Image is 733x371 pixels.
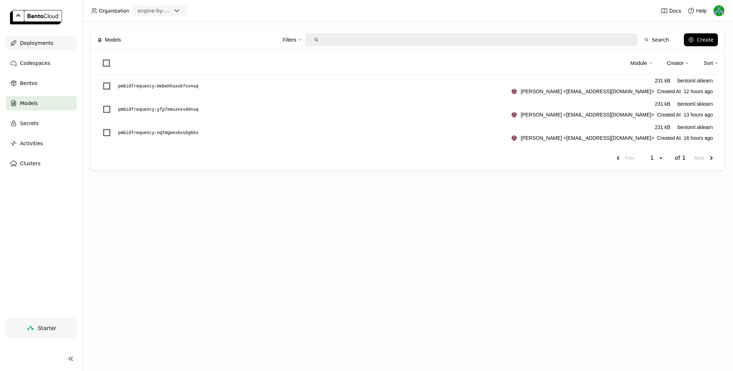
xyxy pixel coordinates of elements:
button: Create [684,33,718,46]
button: previous page. current page 1 of 1 [611,152,637,165]
a: pmbidfrequency:yfp7emuxnsv4dnuq [118,106,511,113]
div: Sort [704,59,713,67]
img: Martin Fejka [512,89,517,94]
div: engine-by-moneylion [138,7,171,14]
div: Created At [511,134,713,142]
li: List item [97,98,719,121]
svg: open [658,155,664,161]
a: Deployments [6,36,77,50]
span: Clusters [20,159,40,168]
span: [PERSON_NAME] <[EMAIL_ADDRESS][DOMAIN_NAME]> [521,87,654,95]
div: 231 kB [655,100,671,108]
a: Starter [6,318,77,338]
span: Secrets [20,119,39,128]
p: pmbidfrequency : oqtmgeexkosbg6ko [118,129,198,136]
li: List item [97,121,719,144]
div: Help [688,7,707,14]
span: [PERSON_NAME] <[EMAIL_ADDRESS][DOMAIN_NAME]> [521,111,654,119]
span: 16 hours ago [684,134,713,142]
span: Organization [99,8,129,14]
p: pmbidfrequency : yfp7emuxnsv4dnuq [118,106,198,113]
a: Clusters [6,156,77,171]
div: bentoml.sklearn [677,123,713,131]
a: Codespaces [6,56,77,70]
div: 231 kB [655,77,671,85]
div: Filters [283,32,302,47]
div: Creator [667,56,690,71]
span: Bentos [20,79,37,87]
span: Docs [669,8,681,14]
img: Gerardo Santacruz [714,5,724,16]
button: Search [640,33,673,46]
div: 231 kB [655,123,671,131]
a: Docs [661,7,681,14]
a: pmbidfrequency:mebehhuxokfsvnuq [118,82,511,90]
div: Created At [511,87,713,95]
div: Filters [283,36,296,44]
span: Help [696,8,707,14]
p: pmbidfrequency : mebehhuxokfsvnuq [118,82,198,90]
a: Bentos [6,76,77,90]
span: 13 hours ago [684,111,713,119]
img: logo [10,10,62,24]
a: Secrets [6,116,77,130]
div: Sort [704,56,719,71]
a: pmbidfrequency:oqtmgeexkosbg6ko [118,129,511,136]
div: Create [697,37,714,43]
div: Module [631,56,653,71]
div: Creator [667,59,684,67]
div: bentoml.sklearn [677,77,713,85]
li: List item [97,75,719,98]
div: Module [631,59,647,67]
span: Codespaces [20,59,50,67]
div: 1 [648,154,658,162]
a: Models [6,96,77,110]
span: [PERSON_NAME] <[EMAIL_ADDRESS][DOMAIN_NAME]> [521,134,654,142]
span: of 1 [675,154,686,162]
span: 12 hours ago [684,87,713,95]
span: Deployments [20,39,53,47]
span: Models [20,99,38,108]
a: Activities [6,136,77,151]
div: bentoml.sklearn [677,100,713,108]
img: Martin Fejka [512,112,517,117]
span: Activities [20,139,43,148]
div: Created At [511,111,713,119]
img: Martin Fejka [512,135,517,141]
span: Starter [38,324,56,332]
span: Models [105,36,121,44]
button: next page. current page 1 of 1 [691,152,719,165]
input: Selected engine-by-moneylion. [172,8,173,15]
